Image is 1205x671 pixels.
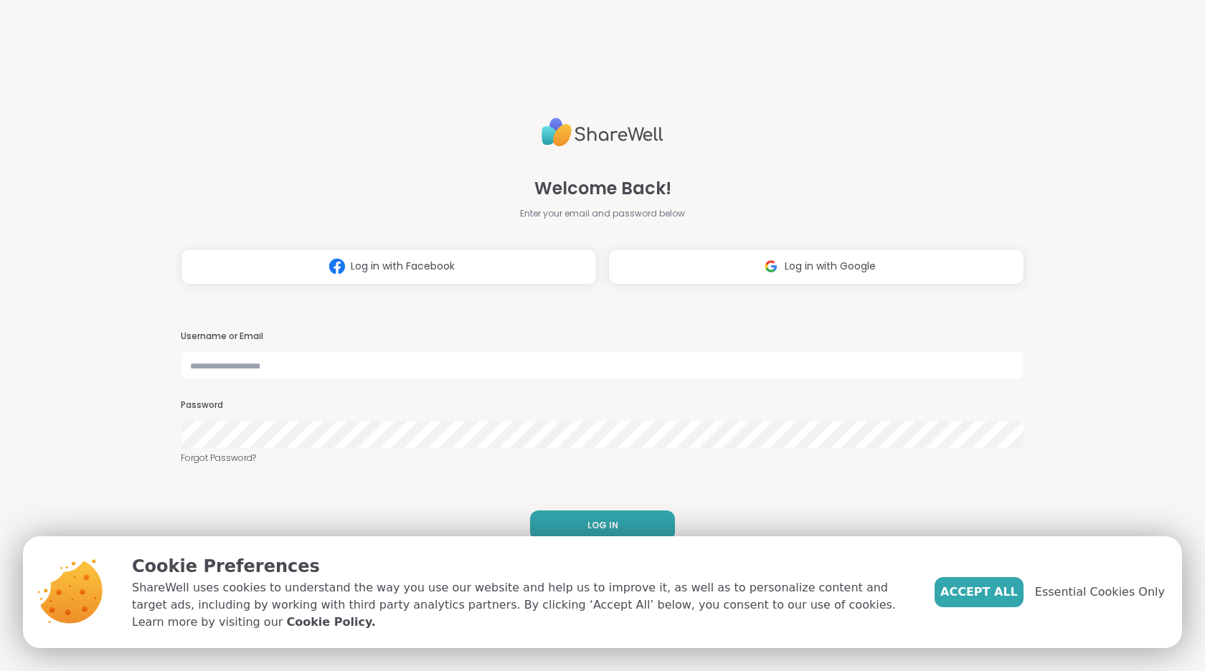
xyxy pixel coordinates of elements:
span: LOG IN [587,519,618,532]
span: Essential Cookies Only [1035,584,1165,601]
img: ShareWell Logomark [757,253,785,280]
img: ShareWell Logomark [323,253,351,280]
h3: Username or Email [181,330,1024,343]
span: Log in with Google [785,259,876,274]
button: Log in with Google [608,249,1024,285]
p: ShareWell uses cookies to understand the way you use our website and help us to improve it, as we... [132,579,912,631]
button: LOG IN [530,510,675,541]
p: Cookie Preferences [132,553,912,579]
h3: Password [181,399,1024,411]
a: Forgot Password? [181,452,1024,465]
span: Enter your email and password below [520,207,685,220]
span: Accept All [940,584,1018,601]
button: Log in with Facebook [181,249,597,285]
span: Log in with Facebook [351,259,455,274]
button: Accept All [935,577,1024,607]
a: Cookie Policy. [286,614,375,631]
img: ShareWell Logo [542,112,663,153]
span: Welcome Back! [534,176,671,201]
